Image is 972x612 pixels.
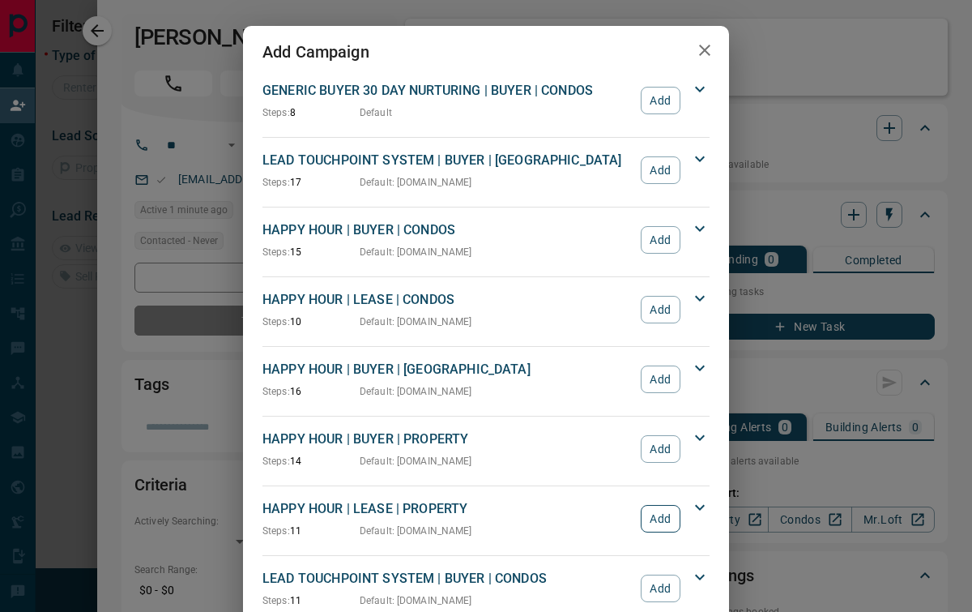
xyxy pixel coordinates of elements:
[641,435,680,463] button: Add
[262,426,710,472] div: HAPPY HOUR | BUYER | PROPERTYSteps:14Default: [DOMAIN_NAME]Add
[262,593,360,608] p: 11
[243,26,389,78] h2: Add Campaign
[360,175,472,190] p: Default : [DOMAIN_NAME]
[262,217,710,263] div: HAPPY HOUR | BUYER | CONDOSSteps:15Default: [DOMAIN_NAME]Add
[641,505,680,533] button: Add
[262,175,360,190] p: 17
[262,386,290,397] span: Steps:
[641,575,680,602] button: Add
[360,593,472,608] p: Default : [DOMAIN_NAME]
[262,360,633,379] p: HAPPY HOUR | BUYER | [GEOGRAPHIC_DATA]
[262,107,290,118] span: Steps:
[262,357,710,402] div: HAPPY HOUR | BUYER | [GEOGRAPHIC_DATA]Steps:16Default: [DOMAIN_NAME]Add
[360,245,472,259] p: Default : [DOMAIN_NAME]
[262,496,710,541] div: HAPPY HOUR | LEASE | PROPERTYSteps:11Default: [DOMAIN_NAME]Add
[360,454,472,469] p: Default : [DOMAIN_NAME]
[262,524,360,538] p: 11
[262,151,633,170] p: LEAD TOUCHPOINT SYSTEM | BUYER | [GEOGRAPHIC_DATA]
[262,595,290,606] span: Steps:
[262,499,633,519] p: HAPPY HOUR | LEASE | PROPERTY
[262,177,290,188] span: Steps:
[641,226,680,254] button: Add
[262,569,633,588] p: LEAD TOUCHPOINT SYSTEM | BUYER | CONDOS
[262,287,710,332] div: HAPPY HOUR | LEASE | CONDOSSteps:10Default: [DOMAIN_NAME]Add
[262,456,290,467] span: Steps:
[641,296,680,323] button: Add
[262,105,360,120] p: 8
[262,245,360,259] p: 15
[641,156,680,184] button: Add
[262,78,710,123] div: GENERIC BUYER 30 DAY NURTURING | BUYER | CONDOSSteps:8DefaultAdd
[262,384,360,399] p: 16
[262,430,633,449] p: HAPPY HOUR | BUYER | PROPERTY
[262,246,290,258] span: Steps:
[262,315,360,329] p: 10
[641,87,680,114] button: Add
[262,290,633,310] p: HAPPY HOUR | LEASE | CONDOS
[360,105,392,120] p: Default
[641,366,680,393] button: Add
[262,148,710,193] div: LEAD TOUCHPOINT SYSTEM | BUYER | [GEOGRAPHIC_DATA]Steps:17Default: [DOMAIN_NAME]Add
[262,525,290,537] span: Steps:
[360,315,472,329] p: Default : [DOMAIN_NAME]
[262,316,290,327] span: Steps:
[360,384,472,399] p: Default : [DOMAIN_NAME]
[262,220,633,240] p: HAPPY HOUR | BUYER | CONDOS
[262,566,710,611] div: LEAD TOUCHPOINT SYSTEM | BUYER | CONDOSSteps:11Default: [DOMAIN_NAME]Add
[360,524,472,538] p: Default : [DOMAIN_NAME]
[262,81,633,101] p: GENERIC BUYER 30 DAY NURTURING | BUYER | CONDOS
[262,454,360,469] p: 14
